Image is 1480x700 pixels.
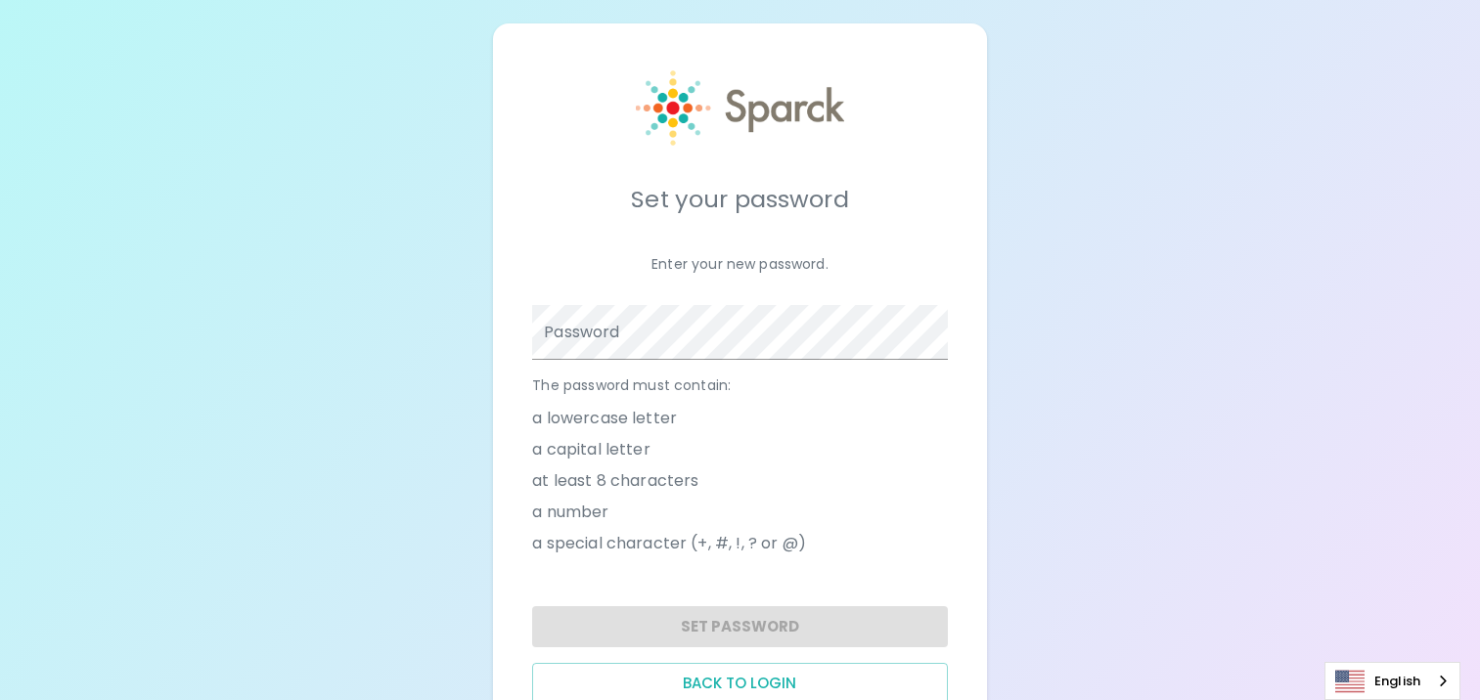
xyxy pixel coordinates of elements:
span: at least 8 characters [532,469,698,493]
span: a capital letter [532,438,650,461]
img: Sparck logo [636,70,843,146]
p: The password must contain: [532,375,947,395]
div: Language [1324,662,1460,700]
span: a lowercase letter [532,407,677,430]
h5: Set your password [532,184,947,215]
aside: Language selected: English [1324,662,1460,700]
p: Enter your new password. [532,254,947,274]
span: a special character (+, #, !, ? or @) [532,532,806,555]
a: English [1325,663,1459,699]
span: a number [532,501,608,524]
